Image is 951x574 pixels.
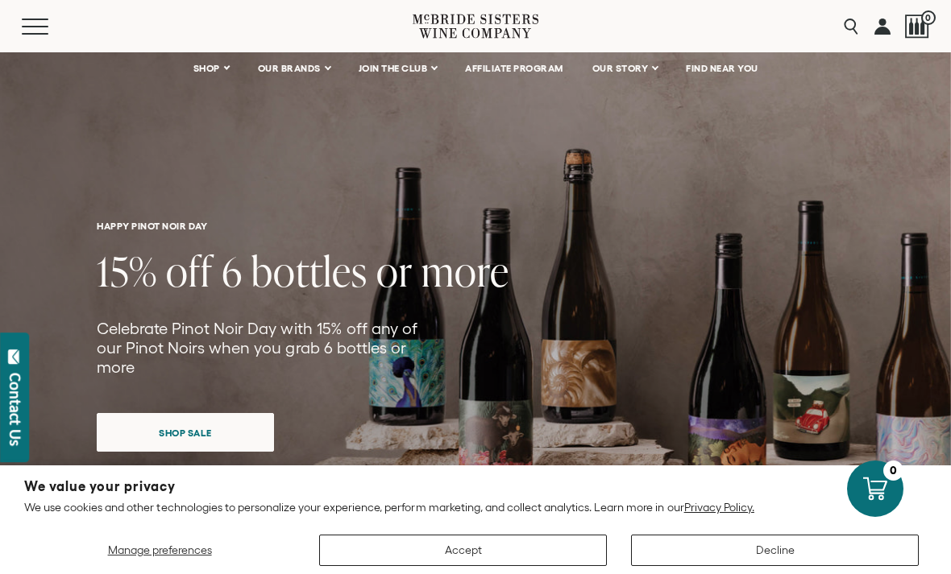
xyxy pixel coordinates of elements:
span: more [422,243,509,299]
span: FIND NEAR YOU [686,63,758,74]
a: FIND NEAR YOU [675,52,769,85]
h6: HAPPY PINOT NOIR DAY [97,221,854,231]
a: OUR BRANDS [247,52,340,85]
span: Manage preferences [108,543,212,556]
span: OUR BRANDS [258,63,321,74]
span: 15% [97,243,157,299]
h2: We value your privacy [24,480,927,493]
div: Contact Us [7,373,23,446]
a: SHOP [183,52,239,85]
span: 6 [222,243,243,299]
div: 0 [883,460,903,481]
p: Celebrate Pinot Noir Day with 15% off any of our Pinot Noirs when you grab 6 bottles or more [97,319,445,377]
span: SHOP [193,63,221,74]
span: JOIN THE CLUB [359,63,428,74]
span: off [166,243,213,299]
button: Decline [631,535,919,566]
a: Shop Sale [97,413,274,452]
a: AFFILIATE PROGRAM [455,52,574,85]
span: AFFILIATE PROGRAM [465,63,563,74]
span: or [376,243,413,299]
span: bottles [251,243,368,299]
span: OUR STORY [592,63,649,74]
a: JOIN THE CLUB [348,52,447,85]
a: OUR STORY [582,52,668,85]
button: Manage preferences [24,535,295,566]
a: Privacy Policy. [684,501,754,514]
button: Mobile Menu Trigger [22,19,80,35]
span: 0 [921,10,936,25]
span: Shop Sale [131,417,240,448]
button: Accept [319,535,607,566]
p: We use cookies and other technologies to personalize your experience, perform marketing, and coll... [24,500,927,514]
